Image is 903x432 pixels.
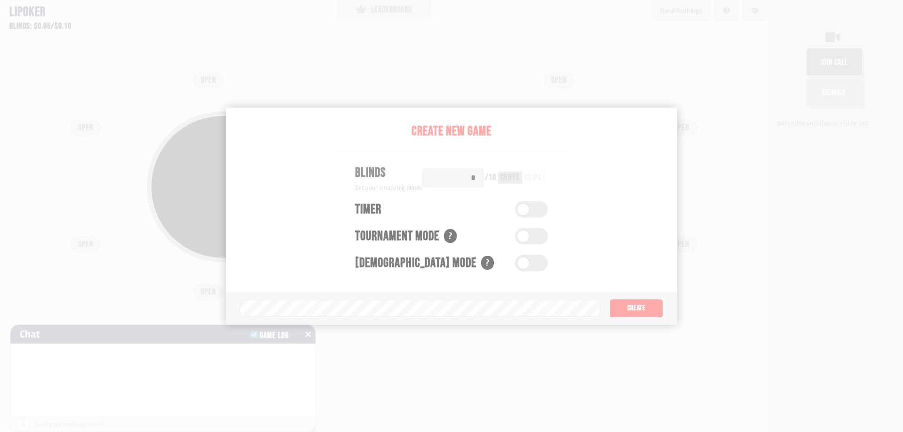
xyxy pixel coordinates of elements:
[806,79,863,107] button: Dismiss
[666,240,697,249] div: OPEN
[544,76,575,85] div: OPEN
[772,118,898,128] div: Not stable on Safari or mobile yet.
[459,417,481,425] a: Patreon
[806,48,863,76] button: join call
[256,331,293,340] div: Game Log
[365,182,414,192] span: COPY GAME LINK
[193,288,224,296] div: OPEN
[368,288,399,296] div: OPEN
[349,155,419,169] div: Pot: $0.00
[70,124,101,132] div: OPEN
[666,124,697,132] div: OPEN
[70,240,101,249] div: OPEN
[356,5,412,14] div: LEADERBOARD
[544,288,575,296] div: OPEN
[193,76,224,85] div: OPEN
[345,173,423,200] button: COPY GAME LINK
[421,416,482,426] div: Support us on !
[660,6,702,16] div: Hand Rankings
